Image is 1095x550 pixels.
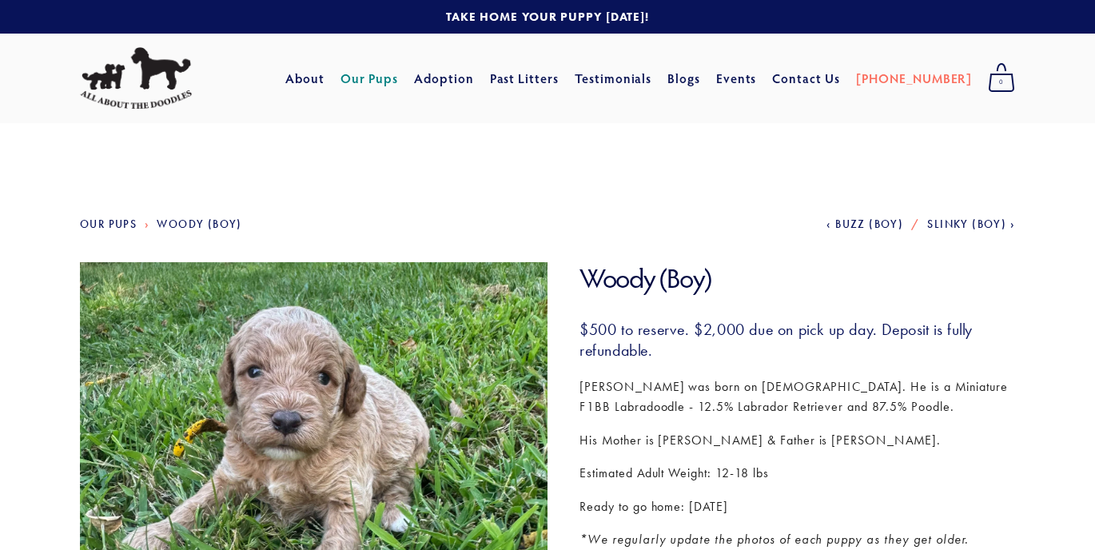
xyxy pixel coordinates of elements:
[80,217,137,231] a: Our Pups
[579,319,1015,361] h3: $500 to reserve. $2,000 due on pick up day. Deposit is fully refundable.
[980,58,1023,98] a: 0 items in cart
[80,47,192,110] img: All About The Doodles
[157,217,241,231] a: Woody (Boy)
[856,64,972,93] a: [PHONE_NUMBER]
[579,532,969,547] em: *We regularly update the photos of each puppy as they get older.
[575,64,652,93] a: Testimonials
[772,64,840,93] a: Contact Us
[988,72,1015,93] span: 0
[927,217,1006,231] span: Slinky (Boy)
[579,496,1015,517] p: Ready to go home: [DATE]
[579,463,1015,484] p: Estimated Adult Weight: 12-18 lbs
[579,262,1015,295] h1: Woody (Boy)
[667,64,700,93] a: Blogs
[285,64,325,93] a: About
[826,217,903,231] a: Buzz (Boy)
[579,430,1015,451] p: His Mother is [PERSON_NAME] & Father is [PERSON_NAME].
[490,70,559,86] a: Past Litters
[340,64,399,93] a: Our Pups
[835,217,903,231] span: Buzz (Boy)
[927,217,1015,231] a: Slinky (Boy)
[579,377,1015,417] p: [PERSON_NAME] was born on [DEMOGRAPHIC_DATA]. He is a Miniature F1BB Labradoodle - 12.5% Labrador...
[414,64,474,93] a: Adoption
[716,64,757,93] a: Events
